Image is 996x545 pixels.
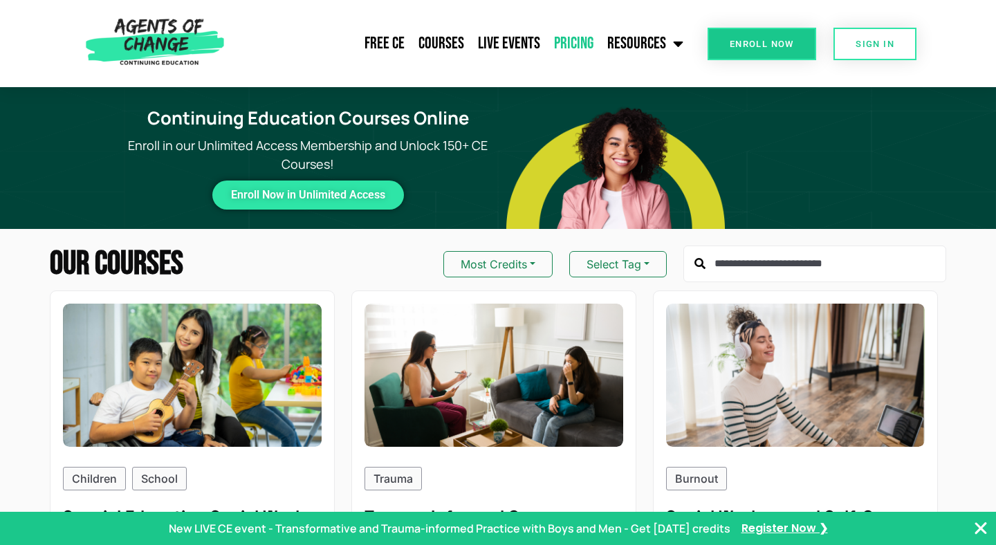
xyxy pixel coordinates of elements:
img: Trauma-Informed Care (1 General CE Credit) [365,304,623,447]
a: Enroll Now [708,28,816,60]
a: Live Events [471,26,547,61]
p: Burnout [675,470,718,487]
img: Special Education Social Work and Mental Health (1 General CE Credit) [63,304,322,447]
span: Enroll Now in Unlimited Access [231,192,385,198]
a: Register Now ❯ [741,521,828,536]
p: Trauma [373,470,413,487]
a: Enroll Now in Unlimited Access [212,181,404,210]
p: Enroll in our Unlimited Access Membership and Unlock 150+ CE Courses! [118,136,498,174]
h5: Social Workers and Self-Care [666,507,925,527]
nav: Menu [230,26,691,61]
a: Resources [600,26,690,61]
p: New LIVE CE event - Transformative and Trauma-informed Practice with Boys and Men - Get [DATE] cr... [169,520,730,537]
a: Pricing [547,26,600,61]
p: Children [72,470,117,487]
p: School [141,470,178,487]
button: Most Credits [443,251,553,277]
img: Social Workers and Self-Care (1 General CE Credit) [666,304,925,447]
button: Select Tag [569,251,667,277]
span: Enroll Now [730,39,794,48]
a: Free CE [358,26,412,61]
h2: Our Courses [50,248,183,281]
h1: Continuing Education Courses Online [126,108,490,129]
a: SIGN IN [833,28,916,60]
h5: Trauma-Informed Care [365,507,623,527]
a: Courses [412,26,471,61]
button: Close Banner [972,520,989,537]
span: SIGN IN [856,39,894,48]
